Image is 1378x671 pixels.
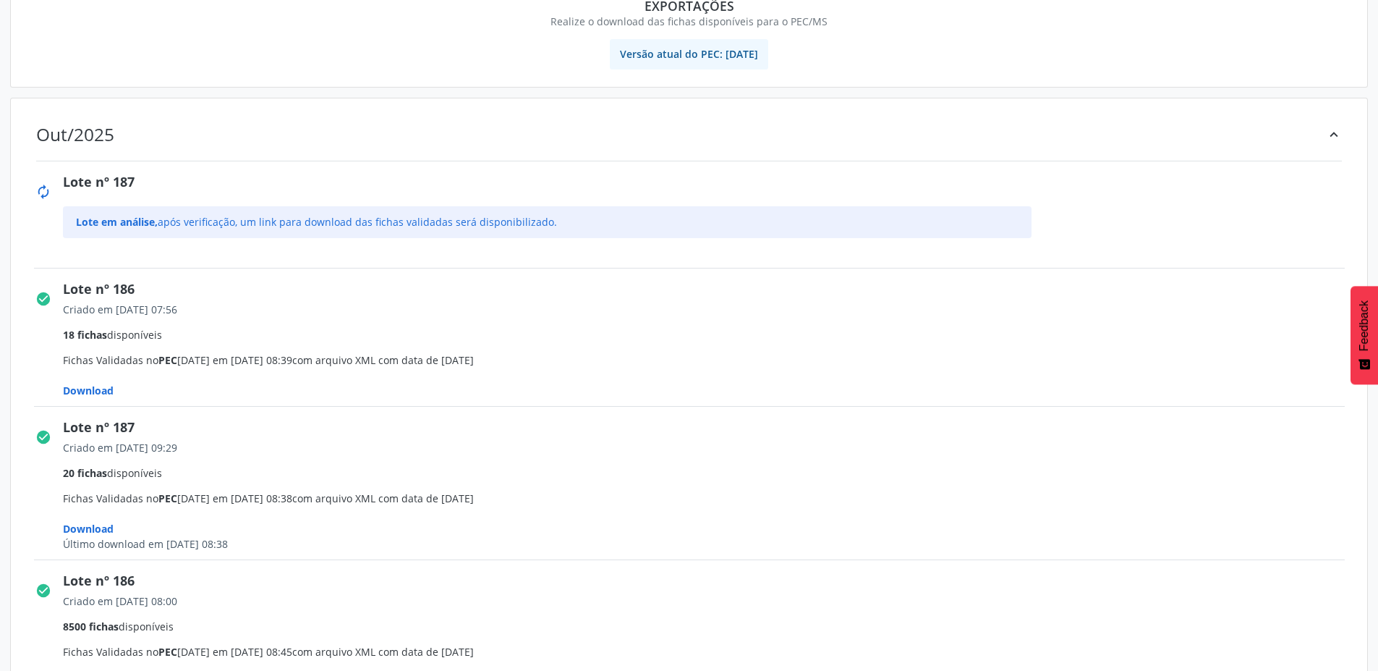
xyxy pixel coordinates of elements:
[35,291,51,307] i: check_circle
[1358,300,1371,351] span: Feedback
[63,571,1355,591] div: Lote nº 186
[63,172,1355,192] div: Lote nº 187
[610,39,768,69] span: Versão atual do PEC: [DATE]
[292,645,474,659] span: com arquivo XML com data de [DATE]
[63,619,1355,634] div: disponíveis
[63,327,1355,342] div: disponíveis
[31,14,1347,29] div: Realize o download das fichas disponíveis para o PEC/MS
[63,522,114,536] span: Download
[76,215,158,229] span: Lote em análise,
[35,184,51,200] i: autorenew
[63,440,1355,455] div: Criado em [DATE] 09:29
[1326,127,1342,143] i: keyboard_arrow_up
[63,536,1355,552] div: Último download em [DATE] 08:38
[292,353,474,367] span: com arquivo XML com data de [DATE]
[158,353,177,367] span: PEC
[63,465,1355,481] div: disponíveis
[158,645,177,659] span: PEC
[63,440,1355,552] span: Fichas Validadas no [DATE] em [DATE] 08:38
[35,429,51,445] i: check_circle
[63,302,1355,317] div: Criado em [DATE] 07:56
[63,594,1355,609] div: Criado em [DATE] 08:00
[63,384,114,397] span: Download
[36,124,114,145] div: Out/2025
[1326,124,1342,145] div: keyboard_arrow_up
[63,418,1355,437] div: Lote nº 187
[63,620,119,633] span: 8500 fichas
[158,491,177,505] span: PEC
[63,279,1355,299] div: Lote nº 186
[63,466,107,480] span: 20 fichas
[63,302,1355,398] span: Fichas Validadas no [DATE] em [DATE] 08:39
[63,328,107,342] span: 18 fichas
[1351,286,1378,384] button: Feedback - Mostrar pesquisa
[76,215,557,229] span: após verificação, um link para download das fichas validadas será disponibilizado.
[35,583,51,599] i: check_circle
[292,491,474,505] span: com arquivo XML com data de [DATE]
